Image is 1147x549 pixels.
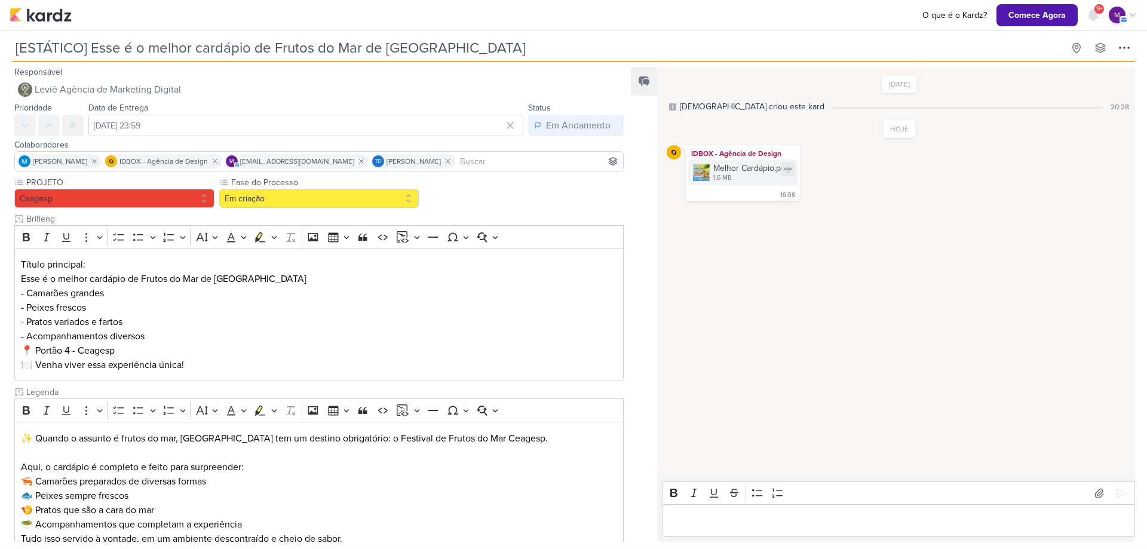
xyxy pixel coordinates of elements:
[528,103,551,113] label: Status
[387,156,441,167] span: [PERSON_NAME]
[1109,7,1125,23] div: mlegnaioli@gmail.com
[18,82,32,97] img: Leviê Agência de Marketing Digital
[33,156,87,167] span: [PERSON_NAME]
[680,100,824,113] div: [DEMOGRAPHIC_DATA] criou este kard
[229,159,234,165] p: m
[14,398,624,422] div: Editor toolbar
[21,532,618,546] p: Tudo isso servido à vontade, em um ambiente descontraído e cheio de sabor.
[88,115,523,136] input: Select a date
[24,213,624,225] input: Texto sem título
[458,154,621,168] input: Buscar
[14,79,624,100] button: Leviê Agência de Marketing Digital
[1096,4,1103,14] span: 9+
[240,156,354,167] span: [EMAIL_ADDRESS][DOMAIN_NAME]
[14,189,214,208] button: Ceagesp
[688,148,798,160] div: IDBOX - Agência de Design
[14,139,624,151] div: Colaboradores
[713,173,790,183] div: 1.6 MB
[375,159,382,165] p: Td
[528,115,624,136] button: Em Andamento
[21,257,618,372] p: Título principal: Esse é o melhor cardápio de Frutos do Mar de [GEOGRAPHIC_DATA] - Camarões grand...
[14,103,52,113] label: Prioridade
[119,156,208,167] span: IDBOX - Agência de Design
[667,145,681,160] img: IDBOX - Agência de Design
[372,155,384,167] div: Thais de carvalho
[996,4,1078,26] button: Comece Agora
[226,155,238,167] div: mlegnaioli@gmail.com
[546,118,611,133] div: Em Andamento
[10,8,72,22] img: kardz.app
[230,176,419,189] label: Fase do Processo
[662,481,1135,505] div: Editor toolbar
[88,103,148,113] label: Data de Entrega
[713,162,790,174] div: Melhor Cardápio.png
[14,225,624,249] div: Editor toolbar
[12,37,1063,59] input: Kard Sem Título
[35,82,181,97] span: Leviê Agência de Marketing Digital
[21,460,618,532] p: Aqui, o cardápio é completo e feito para surpreender: 🦐 Camarões preparados de diversas formas 🐟 ...
[24,386,624,398] input: Texto sem título
[693,164,710,181] img: zsEKxqXAhR3i4gKt3HPosnScf3wyWP6bXkUPzcI2.png
[918,9,992,22] a: O que é o Kardz?
[14,67,62,77] label: Responsável
[25,176,214,189] label: PROJETO
[219,189,419,208] button: Em criação
[105,155,117,167] img: IDBOX - Agência de Design
[21,431,618,446] p: ✨ Quando o assunto é frutos do mar, [GEOGRAPHIC_DATA] tem um destino obrigatório: o Festival de F...
[688,160,798,185] div: Melhor Cardápio.png
[19,155,30,167] img: MARIANA MIRANDA
[14,249,624,382] div: Editor editing area: main
[662,504,1135,537] div: Editor editing area: main
[1114,10,1120,20] p: m
[780,191,795,200] div: 16:06
[1111,102,1129,112] div: 20:28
